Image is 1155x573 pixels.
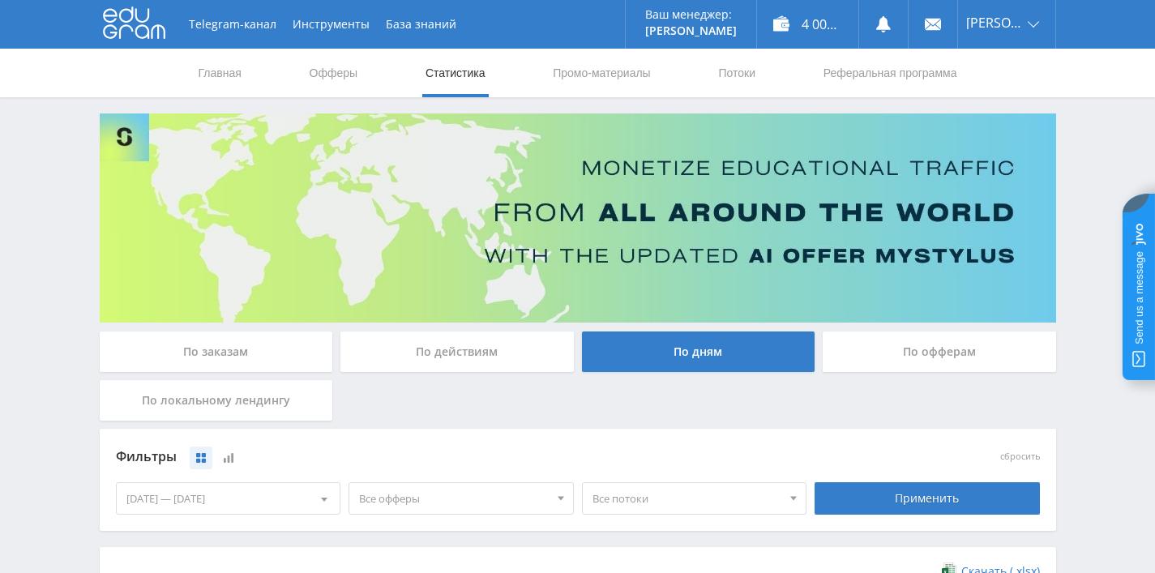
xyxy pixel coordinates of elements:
a: Промо-материалы [551,49,652,97]
span: Все офферы [359,483,549,514]
img: Banner [100,113,1056,323]
a: Реферальная программа [822,49,959,97]
p: Ваш менеджер: [645,8,737,21]
a: Потоки [717,49,757,97]
div: По локальному лендингу [100,380,333,421]
div: По офферам [823,331,1056,372]
p: [PERSON_NAME] [645,24,737,37]
div: По действиям [340,331,574,372]
button: сбросить [1000,451,1040,462]
a: Статистика [424,49,487,97]
div: По дням [582,331,815,372]
div: По заказам [100,331,333,372]
div: [DATE] — [DATE] [117,483,340,514]
div: Фильтры [116,445,807,469]
span: Все потоки [592,483,782,514]
a: Офферы [308,49,360,97]
a: Главная [197,49,243,97]
span: [PERSON_NAME] [966,16,1023,29]
div: Применить [815,482,1040,515]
